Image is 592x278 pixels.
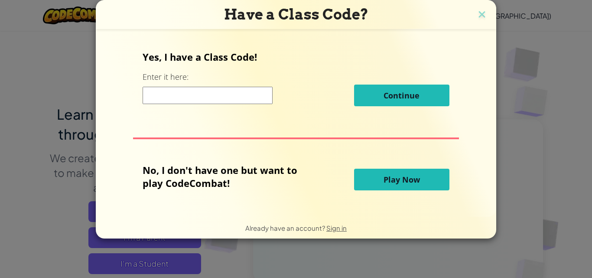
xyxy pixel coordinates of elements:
a: Sign in [326,224,347,232]
span: Continue [384,90,420,101]
button: Play Now [354,169,449,190]
span: Have a Class Code? [224,6,368,23]
img: close icon [476,9,488,22]
span: Already have an account? [245,224,326,232]
p: No, I don't have one but want to play CodeCombat! [143,164,310,190]
span: Play Now [384,174,420,185]
p: Yes, I have a Class Code! [143,50,449,63]
label: Enter it here: [143,72,189,82]
button: Continue [354,85,449,106]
